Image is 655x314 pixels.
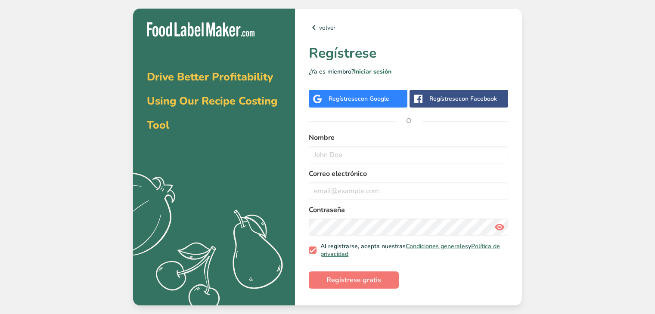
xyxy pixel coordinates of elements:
[309,22,508,33] a: volver
[396,108,422,134] span: O
[309,67,508,76] p: ¿Ya es miembro?
[309,182,508,200] input: email@example.com
[309,43,508,64] h1: Regístrese
[329,94,389,103] div: Regístrese
[354,68,391,76] a: Iniciar sesión
[309,271,399,289] button: Regístrese gratis
[429,94,497,103] div: Regístrese
[459,95,497,103] span: con Facebook
[317,243,505,258] span: Al registrarse, acepta nuestras y
[309,146,508,163] input: John Doe
[358,95,389,103] span: con Google
[309,205,508,215] label: Contraseña
[309,132,508,143] label: Nombre
[309,169,508,179] label: Correo electrónico
[326,275,381,285] span: Regístrese gratis
[147,22,255,37] img: Food Label Maker
[147,70,277,132] span: Drive Better Profitability Using Our Recipe Costing Tool
[320,242,500,258] a: Política de privacidad
[406,242,468,250] a: Condiciones generales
